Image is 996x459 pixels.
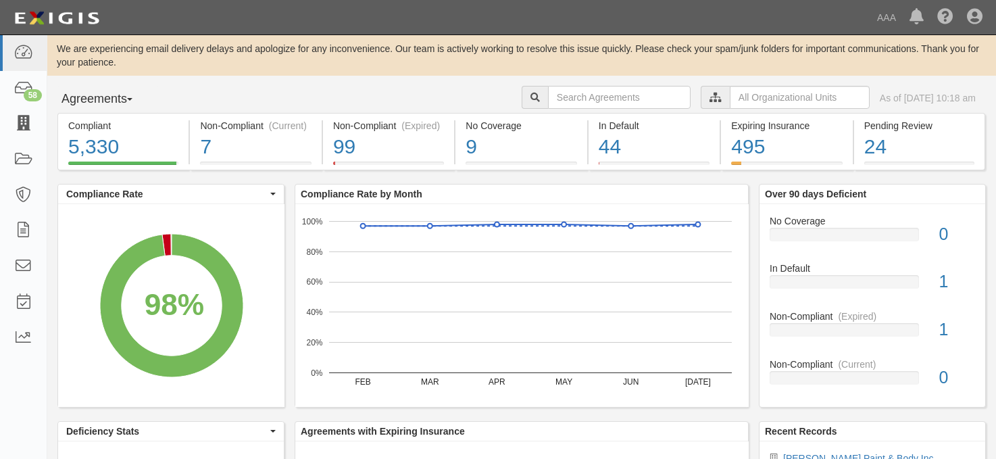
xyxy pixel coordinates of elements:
[760,358,985,371] div: Non-Compliant
[58,204,284,407] svg: A chart.
[555,377,572,387] text: MAY
[731,119,842,132] div: Expiring Insurance
[864,119,974,132] div: Pending Review
[731,132,842,162] div: 495
[838,310,876,323] div: (Expired)
[929,222,986,247] div: 0
[455,162,587,172] a: No Coverage9
[421,377,439,387] text: MAR
[765,426,837,437] b: Recent Records
[929,366,986,390] div: 0
[730,86,870,109] input: All Organizational Units
[57,162,189,172] a: Compliant5,330
[47,42,996,69] div: We are experiencing email delivery delays and apologize for any inconvenience. Our team is active...
[10,6,103,30] img: logo-5460c22ac91f19d4615b14bd174203de0afe785f0fc80cf4dbbc73dc1793850b.png
[57,86,159,113] button: Agreements
[929,270,986,294] div: 1
[58,185,284,203] button: Compliance Rate
[721,162,852,172] a: Expiring Insurance495
[401,119,440,132] div: (Expired)
[306,308,322,317] text: 40%
[770,214,975,262] a: No Coverage0
[68,119,178,132] div: Compliant
[623,377,639,387] text: JUN
[295,204,749,407] svg: A chart.
[68,132,178,162] div: 5,330
[24,89,42,101] div: 58
[765,189,866,199] b: Over 90 days Deficient
[306,338,322,347] text: 20%
[864,132,974,162] div: 24
[323,162,454,172] a: Non-Compliant(Expired)99
[145,283,205,326] div: 98%
[301,189,422,199] b: Compliance Rate by Month
[589,162,720,172] a: In Default44
[355,377,370,387] text: FEB
[854,162,985,172] a: Pending Review24
[311,368,323,377] text: 0%
[770,310,975,358] a: Non-Compliant(Expired)1
[929,318,986,342] div: 1
[760,310,985,323] div: Non-Compliant
[880,91,976,105] div: As of [DATE] 10:18 am
[306,247,322,256] text: 80%
[66,187,267,201] span: Compliance Rate
[599,119,709,132] div: In Default
[58,422,284,441] button: Deficiency Stats
[760,262,985,275] div: In Default
[870,4,903,31] a: AAA
[333,132,444,162] div: 99
[466,119,576,132] div: No Coverage
[301,426,465,437] b: Agreements with Expiring Insurance
[599,132,709,162] div: 44
[306,277,322,287] text: 60%
[770,358,975,395] a: Non-Compliant(Current)0
[489,377,505,387] text: APR
[760,214,985,228] div: No Coverage
[200,119,311,132] div: Non-Compliant (Current)
[548,86,691,109] input: Search Agreements
[937,9,953,26] i: Help Center - Complianz
[66,425,267,438] span: Deficiency Stats
[269,119,307,132] div: (Current)
[333,119,444,132] div: Non-Compliant (Expired)
[838,358,876,371] div: (Current)
[200,132,311,162] div: 7
[466,132,576,162] div: 9
[302,216,323,226] text: 100%
[770,262,975,310] a: In Default1
[685,377,711,387] text: [DATE]
[190,162,321,172] a: Non-Compliant(Current)7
